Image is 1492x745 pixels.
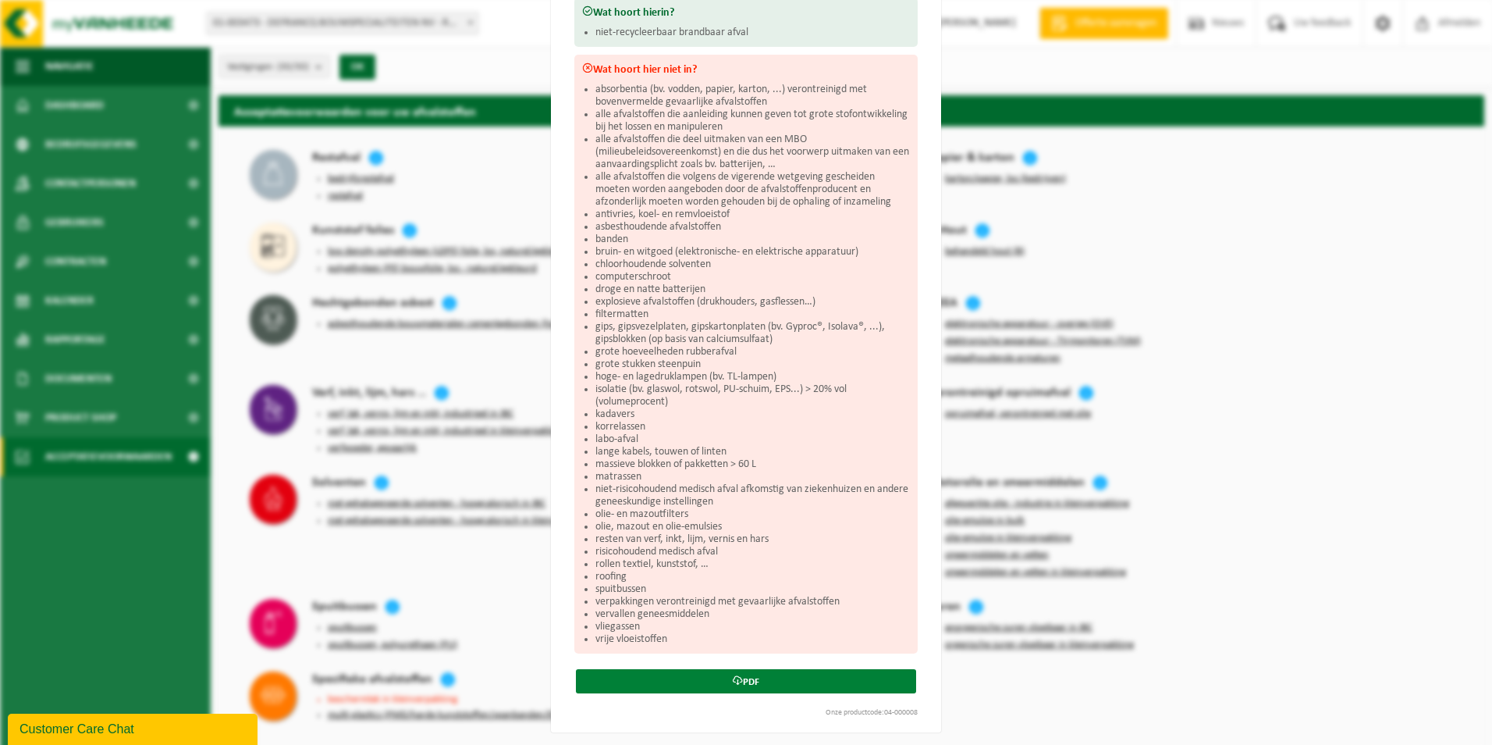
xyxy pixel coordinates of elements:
li: filtermatten [595,308,910,321]
li: vervallen geneesmiddelen [595,608,910,621]
li: vrije vloeistoffen [595,633,910,646]
li: grote hoeveelheden rubberafval [595,346,910,358]
li: explosieve afvalstoffen (drukhouders, gasflessen…) [595,296,910,308]
li: resten van verf, inkt, lijm, vernis en hars [595,533,910,546]
li: hoge- en lagedruklampen (bv. TL-lampen) [595,371,910,383]
li: computerschroot [595,271,910,283]
li: alle afvalstoffen die volgens de vigerende wetgeving gescheiden moeten worden aangeboden door de ... [595,171,910,209]
a: PDF [576,669,916,693]
li: chloorhoudende solventen [595,258,910,271]
li: verpakkingen verontreinigd met gevaarlijke afvalstoffen [595,596,910,608]
li: korrelassen [595,421,910,433]
div: Onze productcode:04-000008 [567,709,925,717]
li: asbesthoudende afvalstoffen [595,221,910,233]
li: isolatie (bv. glaswol, rotswol, PU-schuim, EPS...) > 20% vol (volumeprocent) [595,383,910,408]
li: olie- en mazoutfilters [595,508,910,521]
li: risicohoudend medisch afval [595,546,910,558]
li: vliegassen [595,621,910,633]
li: labo-afval [595,433,910,446]
li: kadavers [595,408,910,421]
li: niet-recycleerbaar brandbaar afval [595,27,910,39]
li: niet-risicohoudend medisch afval afkomstig van ziekenhuizen en andere geneeskundige instellingen [595,483,910,508]
li: absorbentia (bv. vodden, papier, karton, ...) verontreinigd met bovenvermelde gevaarlijke afvalst... [595,84,910,109]
li: roofing [595,571,910,583]
li: alle afvalstoffen die aanleiding kunnen geven tot grote stofontwikkeling bij het lossen en manipu... [595,109,910,134]
li: grote stukken steenpuin [595,358,910,371]
li: gips, gipsvezelplaten, gipskartonplaten (bv. Gyproc®, Isolava®, ...), gipsblokken (op basis van c... [595,321,910,346]
li: matrassen [595,471,910,483]
li: bruin- en witgoed (elektronische- en elektrische apparatuur) [595,246,910,258]
li: spuitbussen [595,583,910,596]
iframe: chat widget [8,711,261,745]
li: antivries, koel- en remvloeistof [595,209,910,221]
h3: Wat hoort hierin? [582,5,910,19]
li: massieve blokken of pakketten > 60 L [595,458,910,471]
li: lange kabels, touwen of linten [595,446,910,458]
li: alle afvalstoffen die deel uitmaken van een MBO (milieubeleidsovereenkomst) en die dus het voorwe... [595,134,910,171]
li: olie, mazout en olie-emulsies [595,521,910,533]
li: banden [595,233,910,246]
li: droge en natte batterijen [595,283,910,296]
li: rollen textiel, kunststof, … [595,558,910,571]
h3: Wat hoort hier niet in? [582,62,910,76]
